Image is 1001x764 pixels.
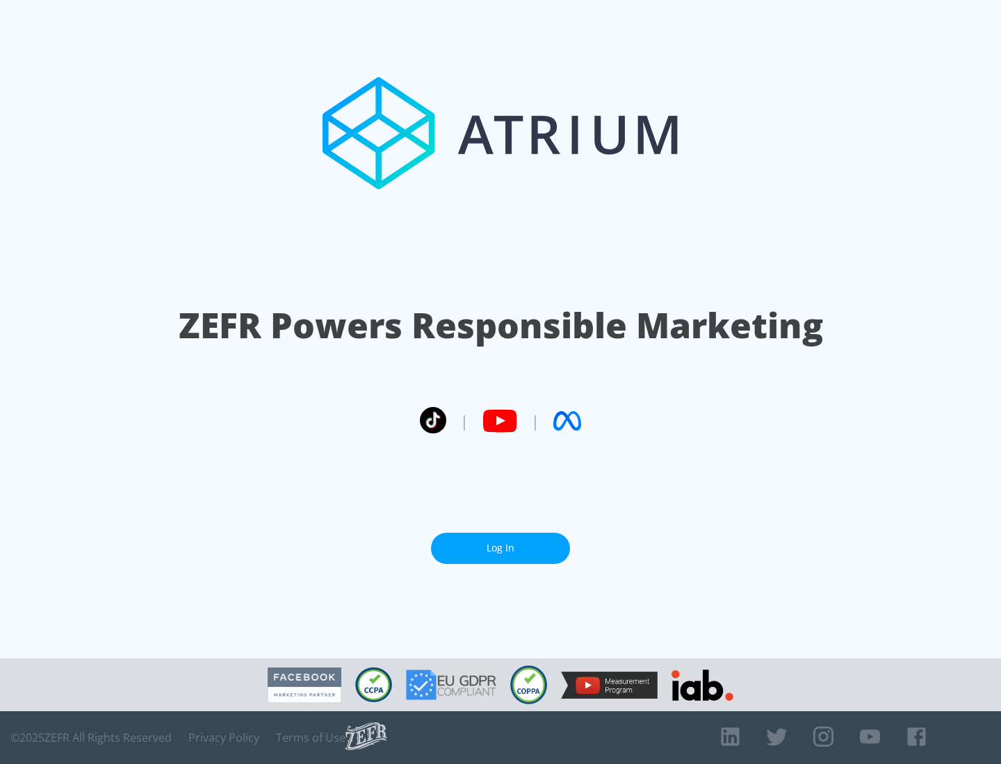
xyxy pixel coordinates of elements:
img: Facebook Marketing Partner [268,667,341,703]
span: | [460,410,469,431]
a: Terms of Use [276,731,345,745]
a: Log In [431,533,570,564]
img: CCPA Compliant [355,667,392,702]
img: IAB [672,670,733,701]
h1: ZEFR Powers Responsible Marketing [179,301,823,349]
a: Privacy Policy [188,731,259,745]
img: YouTube Measurement Program [561,672,658,699]
span: © 2025 ZEFR All Rights Reserved [10,731,172,745]
img: COPPA Compliant [510,665,547,704]
span: | [531,410,539,431]
img: GDPR Compliant [406,670,496,700]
